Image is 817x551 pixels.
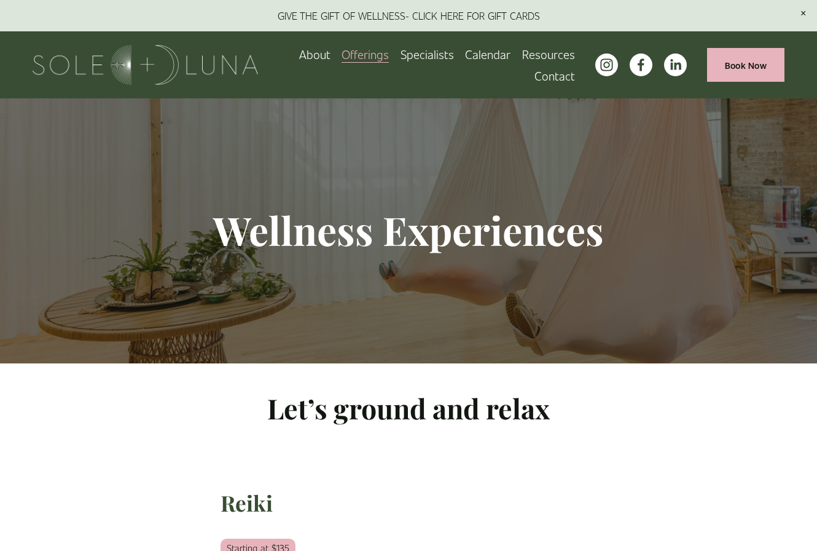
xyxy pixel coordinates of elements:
h3: Reiki [221,489,596,518]
span: Resources [522,45,575,64]
a: Specialists [401,44,454,65]
a: About [299,44,330,65]
a: folder dropdown [522,44,575,65]
a: Book Now [707,48,784,82]
img: Sole + Luna [33,45,258,85]
h2: Let’s ground and relax [221,390,596,426]
h1: Wellness Experiences [127,206,690,255]
a: folder dropdown [342,44,389,65]
a: LinkedIn [664,54,687,76]
span: Offerings [342,45,389,64]
a: instagram-unauth [595,54,618,76]
a: facebook-unauth [630,54,652,76]
a: Calendar [465,44,510,65]
a: Contact [534,65,575,87]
